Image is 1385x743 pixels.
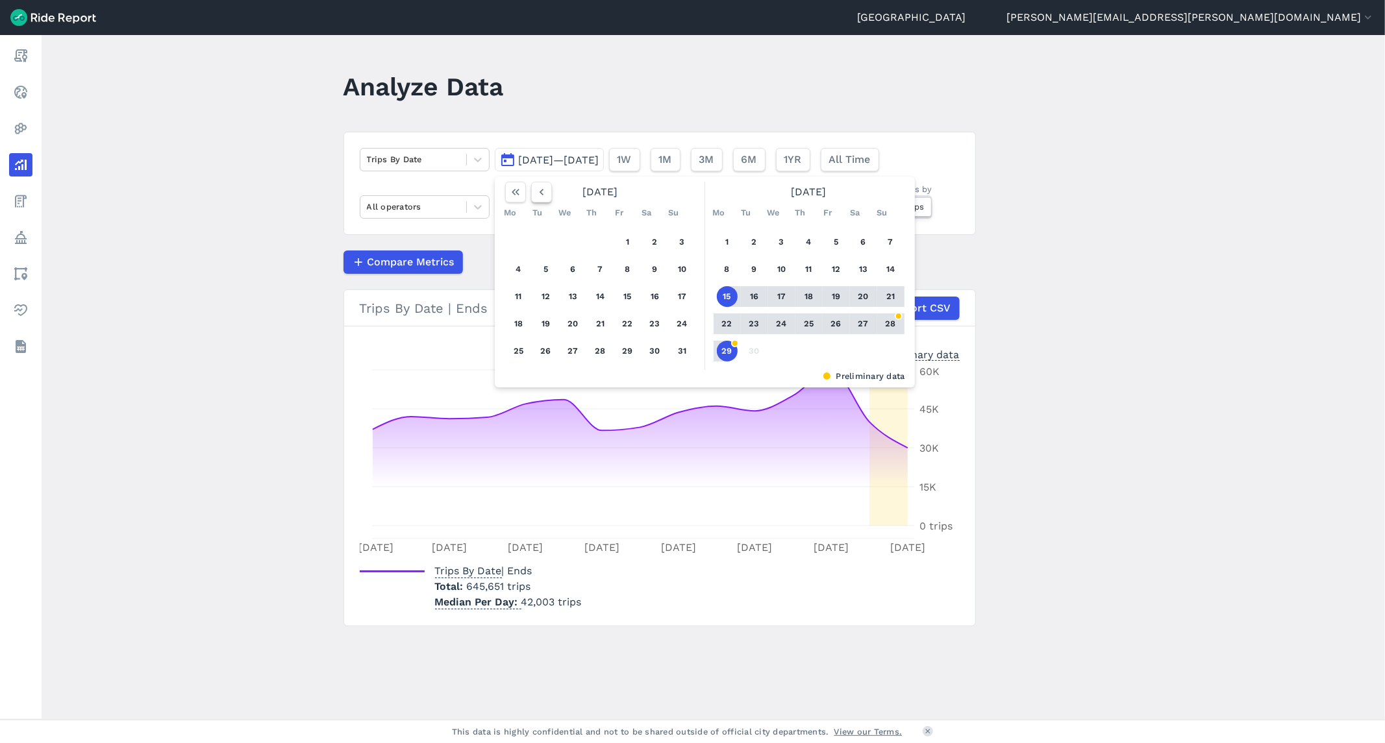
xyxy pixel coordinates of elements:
button: 19 [826,286,847,307]
h1: Analyze Data [343,69,504,104]
button: 6M [733,148,766,171]
span: 645,651 trips [467,580,531,592]
button: 27 [853,313,874,334]
img: Ride Report [10,9,96,26]
button: 26 [826,313,847,334]
div: Sa [636,202,657,223]
button: 30 [645,341,666,361]
tspan: 15K [919,481,936,493]
button: 1M [651,148,680,171]
button: 14 [590,286,611,307]
button: 24 [672,313,693,334]
div: Mo [500,202,521,223]
button: 3 [672,232,693,252]
button: 30 [744,341,765,361]
div: Preliminary data [877,347,960,361]
span: 6M [742,152,757,167]
span: 1W [618,152,632,167]
button: 1 [618,232,638,252]
button: 1W [609,148,640,171]
div: Fr [609,202,630,223]
button: 14 [880,259,901,280]
button: 28 [590,341,611,361]
tspan: [DATE] [584,541,619,554]
button: 25 [799,313,819,334]
button: 17 [771,286,792,307]
button: 13 [853,259,874,280]
button: 23 [645,313,666,334]
button: [DATE]—[DATE] [495,148,604,171]
a: Realtime [9,80,32,104]
button: 12 [826,259,847,280]
span: 3M [699,152,714,167]
button: 20 [563,313,584,334]
button: 11 [508,286,529,307]
button: 12 [536,286,556,307]
a: View our Terms. [834,725,903,738]
tspan: [DATE] [431,541,466,554]
button: 10 [672,259,693,280]
button: 20 [853,286,874,307]
button: 29 [618,341,638,361]
button: 21 [880,286,901,307]
span: [DATE]—[DATE] [519,154,599,166]
button: 6 [563,259,584,280]
button: 2 [744,232,765,252]
tspan: [DATE] [660,541,695,554]
button: 26 [536,341,556,361]
button: 7 [590,259,611,280]
div: Trips By Date | Ends [360,297,960,320]
span: Trips By Date [435,561,502,578]
span: Compare Metrics [368,254,455,270]
button: 11 [799,259,819,280]
a: Health [9,298,32,322]
button: 19 [536,313,556,334]
button: 31 [672,341,693,361]
button: 3 [771,232,792,252]
div: Mo [708,202,729,223]
div: We [555,202,575,223]
button: 29 [717,341,738,361]
span: 1YR [784,152,802,167]
button: 2 [645,232,666,252]
div: Sa [845,202,866,223]
tspan: 60K [919,365,940,378]
button: 16 [645,286,666,307]
tspan: [DATE] [890,541,925,554]
button: 5 [826,232,847,252]
button: 9 [744,259,765,280]
div: [DATE] [708,182,910,202]
a: [GEOGRAPHIC_DATA] [857,10,966,25]
button: 24 [771,313,792,334]
button: 3M [691,148,723,171]
button: 8 [717,259,738,280]
a: Fees [9,189,32,213]
button: All Time [821,148,879,171]
button: 4 [799,232,819,252]
span: Median Per Day [435,592,521,609]
span: Total [435,580,467,592]
button: 5 [536,259,556,280]
div: Preliminary data [505,370,905,382]
button: 28 [880,313,901,334]
button: 9 [645,259,666,280]
tspan: [DATE] [814,541,849,554]
div: Fr [817,202,838,223]
div: We [763,202,784,223]
div: Tu [736,202,756,223]
button: 1 [717,232,738,252]
div: Th [582,202,603,223]
a: Datasets [9,335,32,358]
button: 1YR [776,148,810,171]
button: 10 [771,259,792,280]
div: Su [664,202,684,223]
button: 27 [563,341,584,361]
span: Export CSV [893,300,951,316]
button: 22 [717,313,738,334]
button: 22 [618,313,638,334]
button: 4 [508,259,529,280]
tspan: [DATE] [358,541,393,554]
button: 6 [853,232,874,252]
button: 23 [744,313,765,334]
p: 42,003 trips [435,594,582,610]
